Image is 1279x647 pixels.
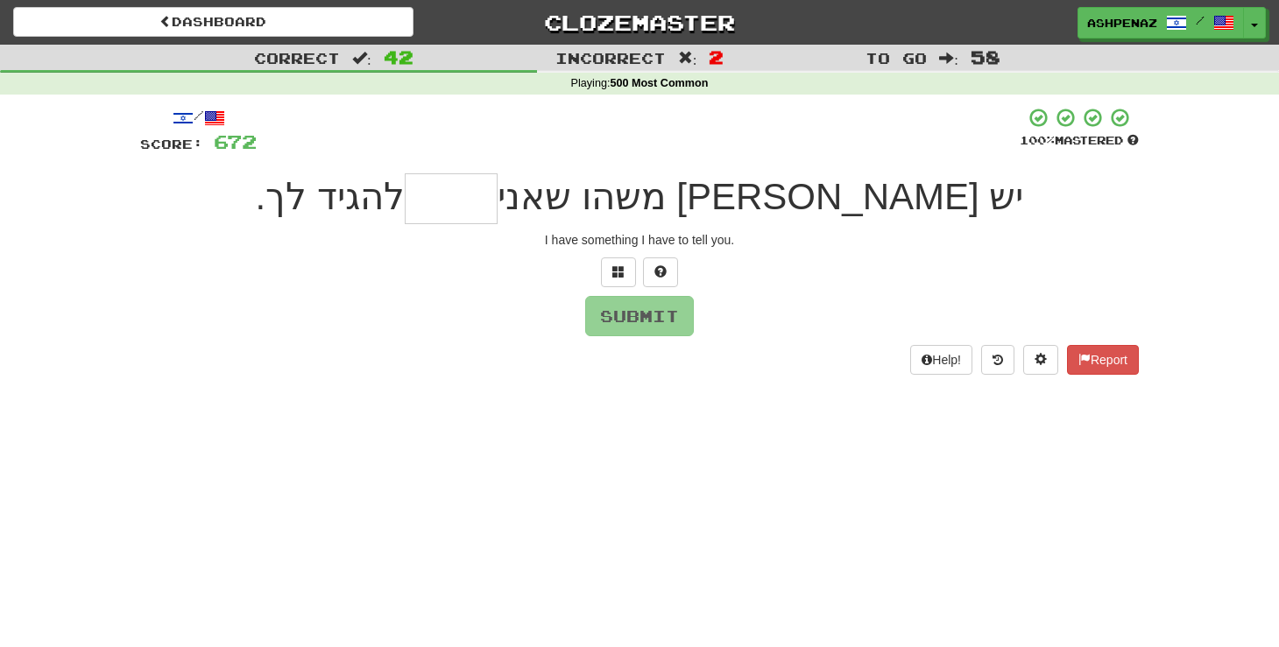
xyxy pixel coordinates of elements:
a: Clozemaster [440,7,840,38]
button: Submit [585,296,694,336]
div: / [140,107,257,129]
span: Correct [254,49,340,67]
span: : [352,51,371,66]
button: Switch sentence to multiple choice alt+p [601,257,636,287]
span: 2 [709,46,724,67]
span: 100 % [1020,133,1055,147]
button: Report [1067,345,1139,375]
span: יש [PERSON_NAME] משהו שאני [498,176,1023,217]
a: Ashpenaz / [1078,7,1244,39]
div: I have something I have to tell you. [140,231,1139,249]
div: Mastered [1020,133,1139,149]
span: : [939,51,958,66]
span: 672 [214,130,257,152]
span: 42 [384,46,413,67]
strong: 500 Most Common [610,77,708,89]
span: 58 [971,46,1000,67]
span: Incorrect [555,49,666,67]
button: Single letter hint - you only get 1 per sentence and score half the points! alt+h [643,257,678,287]
a: Dashboard [13,7,413,37]
span: To go [866,49,927,67]
span: Score: [140,137,203,151]
span: להגיד לך. [256,176,405,217]
button: Help! [910,345,972,375]
span: / [1196,14,1205,26]
span: : [678,51,697,66]
button: Round history (alt+y) [981,345,1014,375]
span: Ashpenaz [1087,15,1157,31]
